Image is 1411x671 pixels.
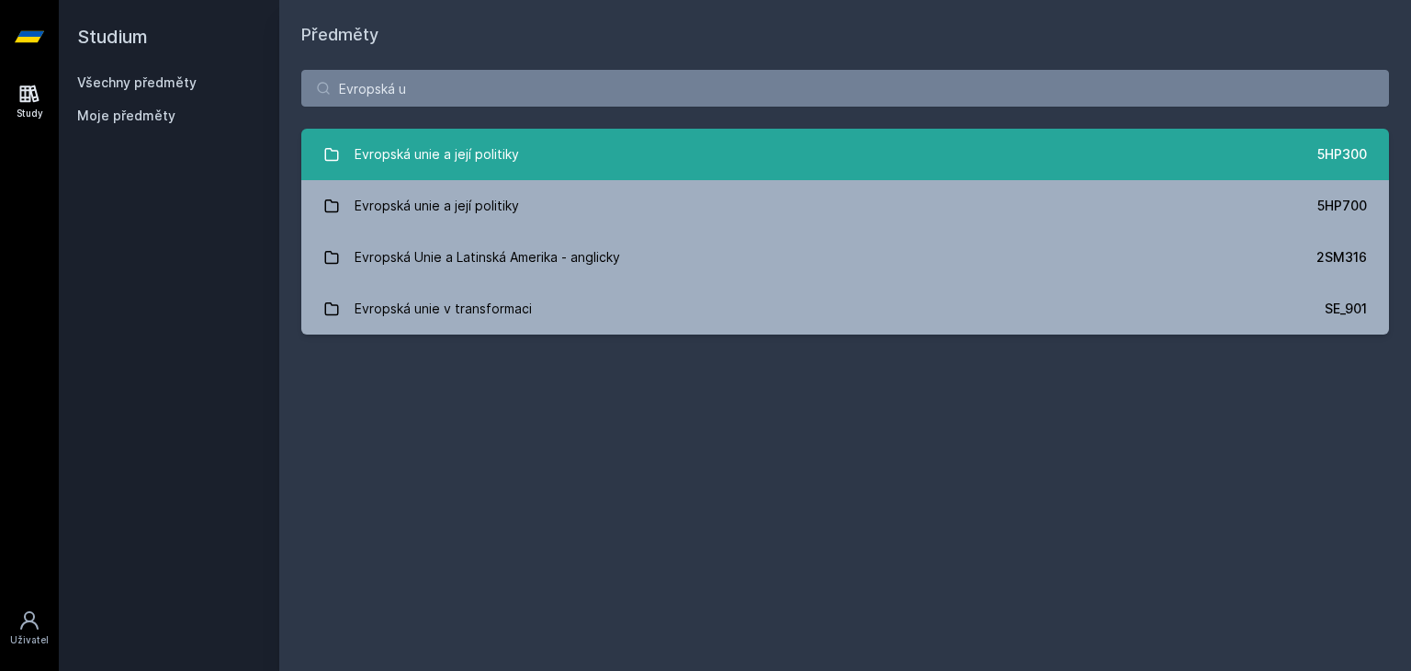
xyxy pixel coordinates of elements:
div: 2SM316 [1316,248,1367,267]
a: Všechny předměty [77,74,197,90]
a: Evropská unie a její politiky 5HP300 [301,129,1389,180]
a: Study [4,74,55,130]
div: Uživatel [10,633,49,647]
span: Moje předměty [77,107,175,125]
a: Evropská Unie a Latinská Amerika - anglicky 2SM316 [301,232,1389,283]
a: Evropská unie a její politiky 5HP700 [301,180,1389,232]
h1: Předměty [301,22,1389,48]
div: Evropská unie v transformaci [355,290,532,327]
div: SE_901 [1325,300,1367,318]
input: Název nebo ident předmětu… [301,70,1389,107]
div: 5HP300 [1317,145,1367,164]
div: Evropská Unie a Latinská Amerika - anglicky [355,239,620,276]
a: Uživatel [4,600,55,656]
a: Evropská unie v transformaci SE_901 [301,283,1389,335]
div: Evropská unie a její politiky [355,188,519,224]
div: Evropská unie a její politiky [355,136,519,173]
div: 5HP700 [1317,197,1367,215]
div: Study [17,107,43,120]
